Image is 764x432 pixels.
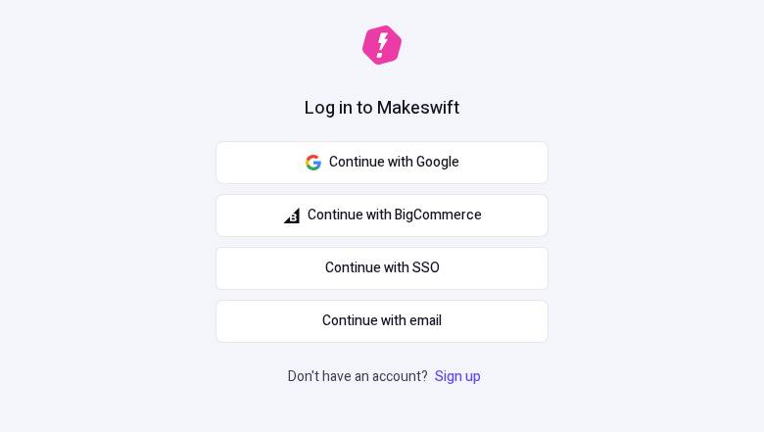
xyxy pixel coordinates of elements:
a: Continue with SSO [215,247,549,290]
span: Continue with BigCommerce [308,205,482,226]
a: Sign up [431,366,485,387]
h1: Log in to Makeswift [305,96,459,121]
button: Continue with BigCommerce [215,194,549,237]
button: Continue with email [215,300,549,343]
p: Don't have an account? [288,366,485,388]
span: Continue with email [322,311,442,332]
button: Continue with Google [215,141,549,184]
span: Continue with Google [329,152,459,173]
